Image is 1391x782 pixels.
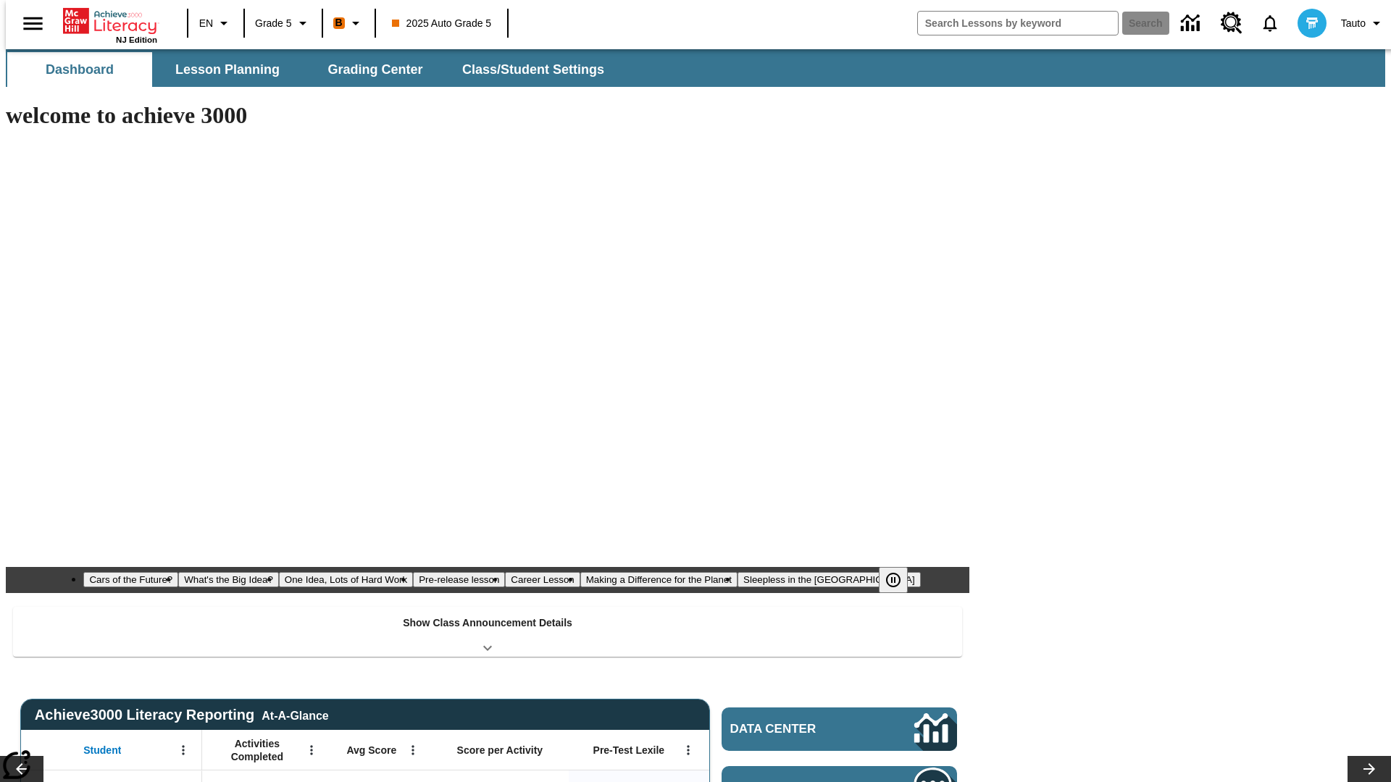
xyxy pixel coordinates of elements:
[403,615,572,631] p: Show Class Announcement Details
[677,739,699,761] button: Open Menu
[6,49,1385,87] div: SubNavbar
[722,707,957,751] a: Data Center
[1298,9,1327,38] img: avatar image
[178,572,279,587] button: Slide 2 What's the Big Idea?
[593,744,665,757] span: Pre-Test Lexile
[35,707,329,723] span: Achieve3000 Literacy Reporting
[63,7,157,35] a: Home
[413,572,505,587] button: Slide 4 Pre-release lesson
[879,567,908,593] button: Pause
[1335,10,1391,36] button: Profile/Settings
[249,10,317,36] button: Grade: Grade 5, Select a grade
[335,14,343,32] span: B
[1251,4,1289,42] a: Notifications
[327,10,370,36] button: Boost Class color is orange. Change class color
[301,739,322,761] button: Open Menu
[879,567,922,593] div: Pause
[63,5,157,44] div: Home
[199,16,213,31] span: EN
[83,744,121,757] span: Student
[730,722,866,736] span: Data Center
[451,52,616,87] button: Class/Student Settings
[346,744,396,757] span: Avg Score
[155,52,300,87] button: Lesson Planning
[462,62,604,78] span: Class/Student Settings
[193,10,239,36] button: Language: EN, Select a language
[1341,16,1366,31] span: Tauto
[392,16,492,31] span: 2025 Auto Grade 5
[918,12,1118,35] input: search field
[175,62,280,78] span: Lesson Planning
[6,102,969,129] h1: welcome to achieve 3000
[457,744,543,757] span: Score per Activity
[402,739,424,761] button: Open Menu
[327,62,422,78] span: Grading Center
[1212,4,1251,43] a: Resource Center, Will open in new tab
[505,572,580,587] button: Slide 5 Career Lesson
[1348,756,1391,782] button: Lesson carousel, Next
[116,35,157,44] span: NJ Edition
[279,572,413,587] button: Slide 3 One Idea, Lots of Hard Work
[172,739,194,761] button: Open Menu
[83,572,178,587] button: Slide 1 Cars of the Future?
[1289,4,1335,42] button: Select a new avatar
[255,16,292,31] span: Grade 5
[262,707,328,723] div: At-A-Glance
[1172,4,1212,43] a: Data Center
[46,62,114,78] span: Dashboard
[738,572,921,587] button: Slide 7 Sleepless in the Animal Kingdom
[12,2,54,45] button: Open side menu
[209,737,305,763] span: Activities Completed
[6,52,617,87] div: SubNavbar
[13,607,962,657] div: Show Class Announcement Details
[7,52,152,87] button: Dashboard
[580,572,738,587] button: Slide 6 Making a Difference for the Planet
[303,52,448,87] button: Grading Center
